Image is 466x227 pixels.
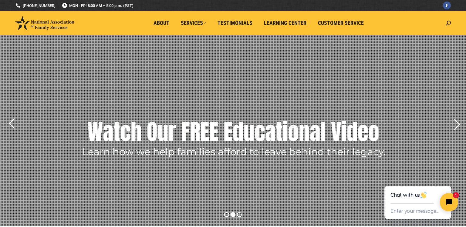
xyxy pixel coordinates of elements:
span: Services [181,20,206,26]
iframe: Tidio Chat [370,166,466,227]
a: About [149,17,174,29]
a: Testimonials [213,17,257,29]
a: Customer Service [314,17,368,29]
rs-layer: Watch Our FREE Educational Video [87,117,379,147]
span: Learning Center [264,20,306,26]
a: [PHONE_NUMBER] [15,3,56,8]
a: Learning Center [260,17,311,29]
span: MON - FRI 8:00 AM – 5:00 p.m. (PST) [62,3,133,8]
rs-layer: Learn how we help families afford to leave behind their legacy. [82,147,386,156]
a: Facebook page opens in new window [443,2,451,9]
img: National Association of Family Services [15,16,74,30]
span: Testimonials [218,20,252,26]
span: About [154,20,169,26]
span: Customer Service [318,20,364,26]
